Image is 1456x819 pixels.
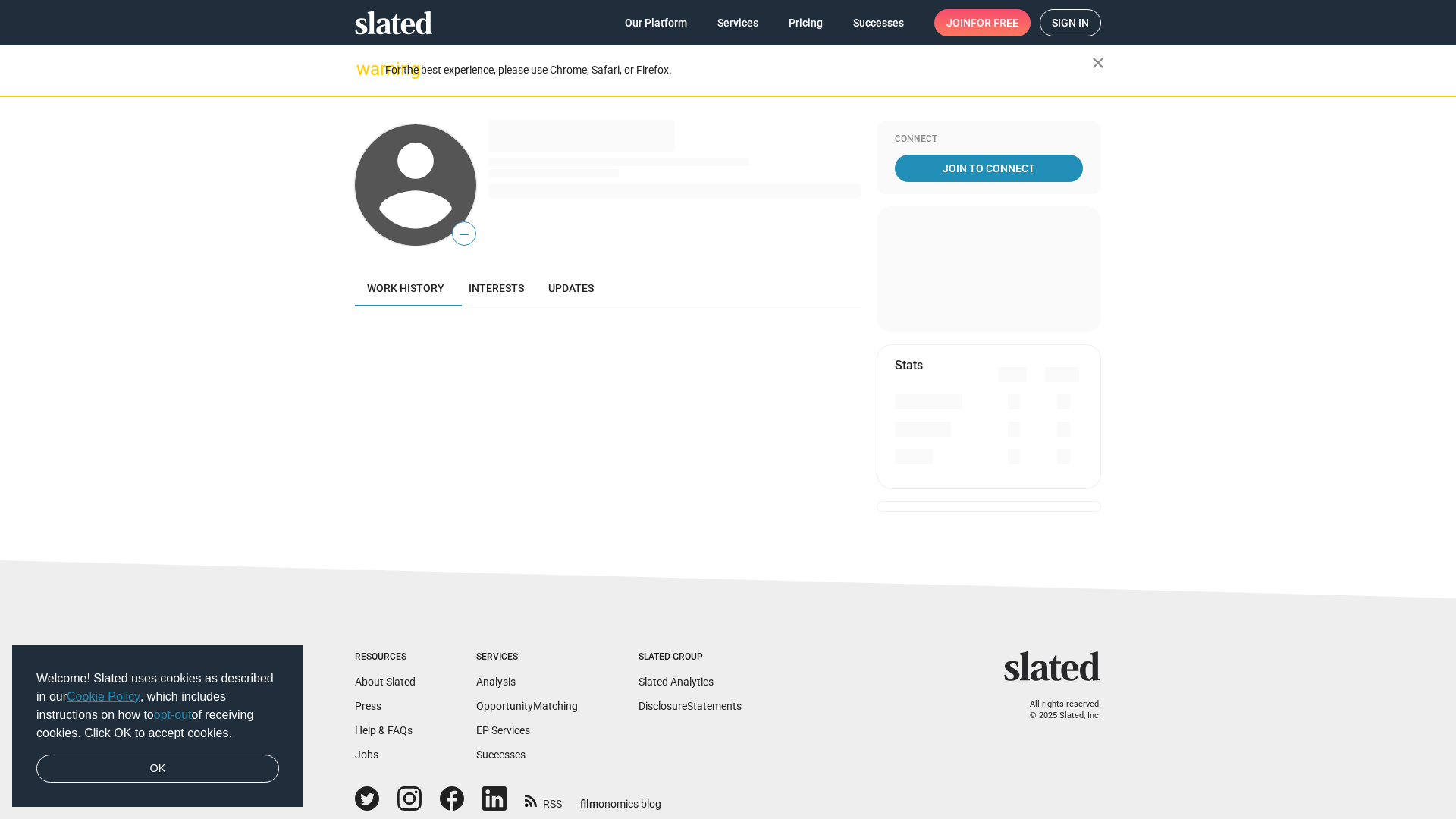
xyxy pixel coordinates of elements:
[898,155,1080,182] span: Join To Connect
[717,9,758,36] span: Services
[639,651,742,664] div: Slated Group
[895,357,923,373] mat-card-title: Stats
[367,282,444,294] span: Work history
[476,748,526,761] a: Successes
[1040,9,1101,36] a: Sign in
[1014,699,1101,721] p: All rights reserved. © 2025 Slated, Inc.
[841,9,916,36] a: Successes
[946,9,1018,36] span: Join
[476,651,578,664] div: Services
[469,282,524,294] span: Interests
[476,676,516,688] a: Analysis
[67,690,140,703] a: Cookie Policy
[639,676,714,688] a: Slated Analytics
[476,724,530,736] a: EP Services
[1052,10,1089,36] span: Sign in
[613,9,699,36] a: Our Platform
[895,133,1083,146] div: Connect
[777,9,835,36] a: Pricing
[789,9,823,36] span: Pricing
[385,60,1092,80] div: For the best experience, please use Chrome, Safari, or Firefox.
[36,670,279,742] span: Welcome! Slated uses cookies as described in our , which includes instructions on how to of recei...
[934,9,1031,36] a: Joinfor free
[548,282,594,294] span: Updates
[355,270,457,306] a: Work history
[853,9,904,36] span: Successes
[1089,54,1107,72] mat-icon: close
[355,651,416,664] div: Resources
[355,748,378,761] a: Jobs
[971,9,1018,36] span: for free
[457,270,536,306] a: Interests
[625,9,687,36] span: Our Platform
[476,700,578,712] a: OpportunityMatching
[154,708,192,721] a: opt-out
[705,9,770,36] a: Services
[356,60,375,78] mat-icon: warning
[895,155,1083,182] a: Join To Connect
[536,270,606,306] a: Updates
[12,645,303,808] div: cookieconsent
[453,224,475,244] span: —
[639,700,742,712] a: DisclosureStatements
[355,700,381,712] a: Press
[355,724,413,736] a: Help & FAQs
[36,755,279,783] a: dismiss cookie message
[525,788,562,811] a: RSS
[355,676,416,688] a: About Slated
[580,785,661,811] a: filmonomics blog
[580,798,598,810] span: film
